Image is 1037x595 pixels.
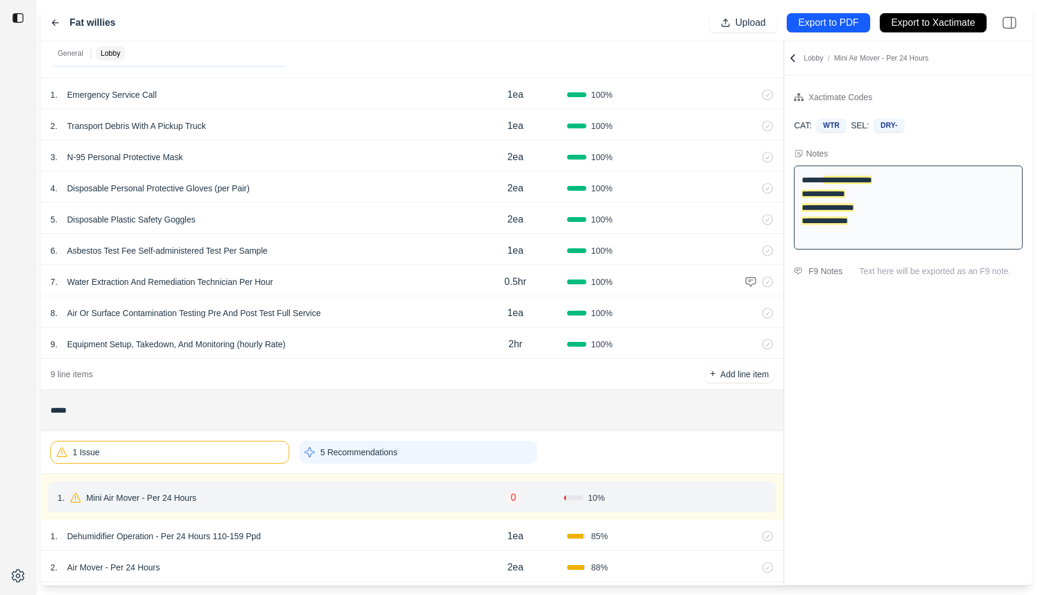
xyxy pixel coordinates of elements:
label: Fat willies [70,16,115,30]
div: Xactimate Codes [808,90,873,104]
p: SEL: [851,119,869,131]
p: 1ea [507,306,523,320]
p: 0 [506,491,521,505]
p: Mini Air Mover - Per 24 Hours [82,489,202,506]
button: Export to PDF [787,13,870,32]
p: 2ea [507,181,523,196]
p: Water Extraction And Remediation Technician Per Hour [62,274,278,290]
p: Disposable Plastic Safety Goggles [62,211,200,228]
div: F9 Notes [808,264,843,278]
p: Lobby [101,49,121,58]
span: 100 % [591,276,613,288]
span: / [823,54,834,62]
p: 2hr [508,337,522,351]
p: 4 . [50,182,58,194]
p: 1 Issue [73,446,100,458]
p: 9 line items [50,368,93,380]
p: Upload [735,16,766,30]
span: 88 % [591,561,608,573]
p: 2ea [507,560,523,575]
p: 1ea [507,529,523,543]
span: 100 % [591,307,613,319]
button: Export to Xactimate [880,13,987,32]
p: 8 . [50,307,58,319]
div: Notes [806,148,828,160]
span: 100 % [591,120,613,132]
p: 7 . [50,276,58,288]
p: Air Or Surface Contamination Testing Pre And Post Test Full Service [62,305,326,321]
p: 1ea [507,119,523,133]
span: 10 % [588,492,605,504]
p: 1 . [58,492,65,504]
p: CAT: [794,119,811,131]
p: 2ea [507,150,523,164]
span: 85 % [591,530,608,542]
p: Transport Debris With A Pickup Truck [62,118,211,134]
p: Emergency Service Call [62,86,161,103]
p: Air Mover - Per 24 Hours [62,559,165,576]
p: Dehumidifier Operation - Per 24 Hours 110-159 Ppd [62,528,266,545]
p: 5 Recommendations [320,446,397,458]
div: WTR [817,119,846,132]
img: comment [745,276,757,288]
p: 2 . [50,561,58,573]
p: 9 . [50,338,58,350]
p: Text here will be exported as an F9 note. [859,265,1023,277]
p: 5 . [50,214,58,226]
p: 1ea [507,88,523,102]
p: 6 . [50,245,58,257]
span: Mini Air Mover - Per 24 Hours [834,54,928,62]
p: Add line item [720,368,769,380]
img: comment [794,268,802,275]
p: Asbestos Test Fee Self-administered Test Per Sample [62,242,272,259]
p: Export to Xactimate [891,16,975,30]
span: 100 % [591,245,613,257]
img: toggle sidebar [12,12,24,24]
span: 100 % [591,89,613,101]
span: 100 % [591,214,613,226]
p: 2 . [50,120,58,132]
p: + [710,367,715,381]
span: 100 % [591,151,613,163]
p: Export to PDF [798,16,858,30]
button: +Add line item [705,366,774,383]
p: N-95 Personal Protective Mask [62,149,188,166]
div: DRY- [874,119,904,132]
img: right-panel.svg [996,10,1023,36]
p: 1ea [507,244,523,258]
p: Lobby [804,53,928,63]
button: Upload [709,13,777,32]
p: 1 . [50,530,58,542]
p: 1 . [50,89,58,101]
p: Disposable Personal Protective Gloves (per Pair) [62,180,254,197]
p: General [58,49,83,58]
p: Equipment Setup, Takedown, And Monitoring (hourly Rate) [62,336,290,353]
p: 0.5hr [505,275,526,289]
p: 3 . [50,151,58,163]
p: 2ea [507,212,523,227]
span: 100 % [591,182,613,194]
span: 100 % [591,338,613,350]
